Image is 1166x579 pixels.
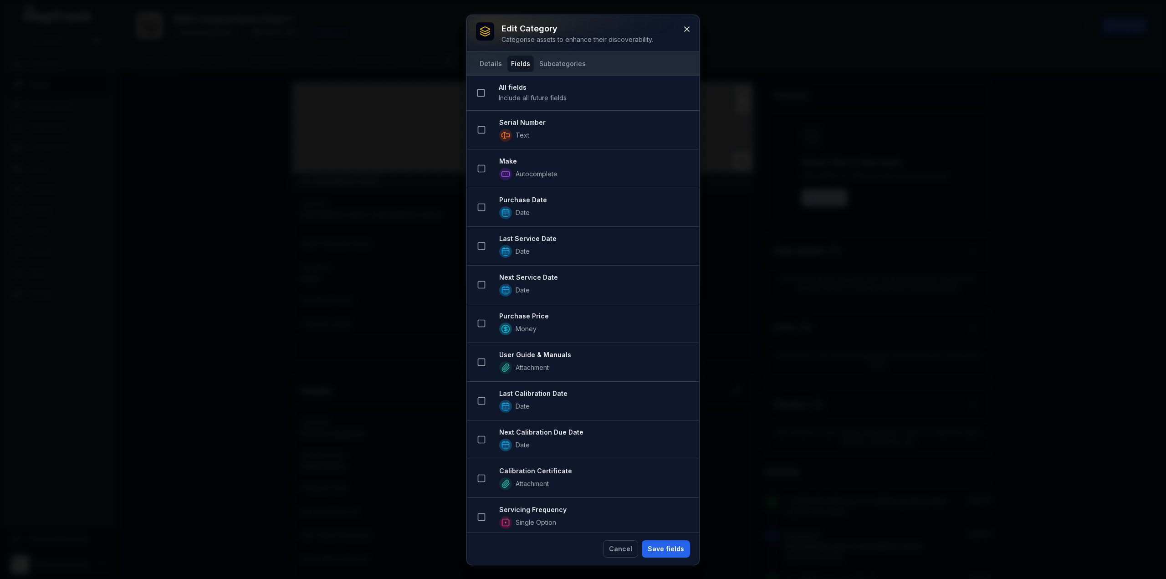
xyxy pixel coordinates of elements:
[516,286,530,295] span: Date
[499,273,691,282] strong: Next Service Date
[507,56,534,72] button: Fields
[516,131,529,140] span: Text
[501,22,653,35] h3: Edit category
[516,208,530,217] span: Date
[603,540,638,558] button: Cancel
[536,56,589,72] button: Subcategories
[501,35,653,44] div: Categorise assets to enhance their discoverability.
[516,402,530,411] span: Date
[499,350,691,359] strong: User Guide & Manuals
[499,466,691,476] strong: Calibration Certificate
[516,247,530,256] span: Date
[499,505,691,514] strong: Servicing Frequency
[499,157,691,166] strong: Make
[516,518,556,527] span: Single Option
[516,479,549,488] span: Attachment
[499,312,691,321] strong: Purchase Price
[499,428,691,437] strong: Next Calibration Due Date
[499,389,691,398] strong: Last Calibration Date
[516,363,549,372] span: Attachment
[499,118,691,127] strong: Serial Number
[516,169,557,179] span: Autocomplete
[499,234,691,243] strong: Last Service Date
[642,540,690,558] button: Save fields
[499,83,692,92] strong: All fields
[516,324,537,333] span: Money
[476,56,506,72] button: Details
[516,441,530,450] span: Date
[499,94,567,102] span: Include all future fields
[499,195,691,205] strong: Purchase Date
